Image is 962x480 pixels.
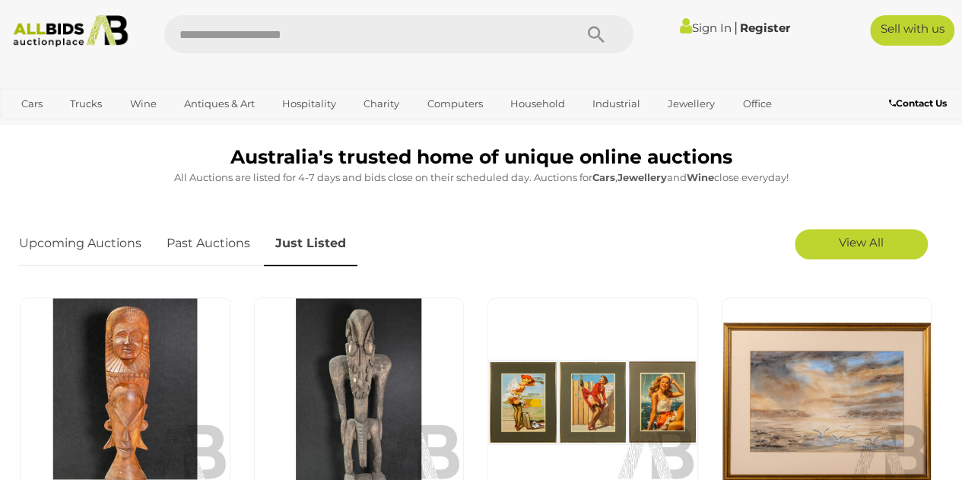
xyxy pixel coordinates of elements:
a: [GEOGRAPHIC_DATA] [70,116,198,141]
strong: Cars [592,171,615,183]
a: Sign In [680,21,732,35]
a: Past Auctions [155,221,262,266]
strong: Wine [687,171,714,183]
span: | [734,19,738,36]
a: Trucks [60,91,112,116]
a: Just Listed [264,221,357,266]
a: View All [795,229,928,259]
button: Search [557,15,633,53]
a: Computers [417,91,492,116]
a: Antiques & Art [174,91,265,116]
span: View All [839,235,884,250]
a: Wine [119,91,166,116]
a: Hospitality [272,91,346,116]
p: All Auctions are listed for 4-7 days and bids close on their scheduled day. Auctions for , and cl... [19,169,943,186]
h1: Australia's trusted home of unique online auctions [19,147,943,168]
strong: Jewellery [618,171,667,183]
a: Cars [11,91,52,116]
a: Register [740,21,790,35]
a: Upcoming Auctions [19,221,153,266]
a: Office [732,91,781,116]
img: Allbids.com.au [7,15,134,47]
a: Industrial [583,91,650,116]
a: Household [500,91,575,116]
b: Contact Us [889,97,947,109]
a: Contact Us [889,95,951,112]
a: Charity [354,91,409,116]
a: Sports [11,116,62,141]
a: Sell with us [870,15,954,46]
a: Jewellery [658,91,725,116]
